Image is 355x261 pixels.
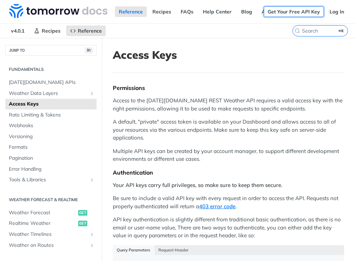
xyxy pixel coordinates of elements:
[5,175,97,185] a: Tools & LibrariesShow subpages for Tools & Libraries
[113,84,344,91] div: Permissions
[113,97,344,113] p: Access to the [DATE][DOMAIN_NAME] REST Weather API requires a valid access key with the right per...
[89,91,95,96] button: Show subpages for Weather Data Layers
[5,131,97,142] a: Versioning
[5,45,97,56] button: JUMP TO⌘/
[9,220,76,227] span: Realtime Weather
[115,6,147,17] a: Reference
[237,6,256,17] a: Blog
[113,194,344,210] p: Be sure to include a valid API key with every request in order to access the API. Requests not pr...
[326,6,348,17] a: Log In
[5,77,97,88] a: [DATE][DOMAIN_NAME] APIs
[149,6,175,17] a: Recipes
[5,240,97,251] a: Weather on RoutesShow subpages for Weather on Routes
[78,221,87,226] span: get
[9,144,95,151] span: Formats
[337,27,346,34] kbd: ⌘K
[5,164,97,175] a: Error Handling
[9,90,87,97] span: Weather Data Layers
[7,25,28,36] span: v4.0.1
[9,166,95,173] span: Error Handling
[9,133,95,140] span: Versioning
[5,99,97,109] a: Access Keys
[9,176,87,183] span: Tools & Libraries
[66,25,106,36] a: Reference
[5,66,97,73] h2: Fundamentals
[5,120,97,131] a: Webhooks
[5,153,97,164] a: Pagination
[177,6,197,17] a: FAQs
[5,229,97,240] a: Weather TimelinesShow subpages for Weather Timelines
[9,79,95,86] span: [DATE][DOMAIN_NAME] APIs
[89,243,95,248] button: Show subpages for Weather on Routes
[264,6,324,17] a: Get Your Free API Key
[30,25,64,36] a: Recipes
[85,47,93,53] span: ⌘/
[89,177,95,183] button: Show subpages for Tools & Libraries
[9,4,107,18] img: Tomorrow.io Weather API Docs
[78,210,87,216] span: get
[9,231,87,238] span: Weather Timelines
[113,49,344,61] h1: Access Keys
[5,218,97,229] a: Realtime Weatherget
[42,28,60,34] span: Recipes
[155,245,193,255] button: Request Header
[113,118,344,142] p: A default, "private" access token is available on your Dashboard and allows access to all of your...
[9,122,95,129] span: Webhooks
[199,203,235,210] a: 403 error code
[5,208,97,218] a: Weather Forecastget
[89,232,95,237] button: Show subpages for Weather Timelines
[5,88,97,99] a: Weather Data LayersShow subpages for Weather Data Layers
[5,197,97,203] h2: Weather Forecast & realtime
[9,242,87,249] span: Weather on Routes
[9,101,95,108] span: Access Keys
[199,6,235,17] a: Help Center
[5,142,97,153] a: Formats
[113,169,344,176] div: Authentication
[9,155,95,162] span: Pagination
[9,209,76,216] span: Weather Forecast
[9,112,95,119] span: Rate Limiting & Tokens
[295,28,300,34] svg: Search
[113,182,283,188] strong: Your API keys carry full privileges, so make sure to keep them secure.
[5,110,97,120] a: Rate Limiting & Tokens
[113,147,344,163] p: Multiple API keys can be created by your account manager, to support different development enviro...
[113,216,344,240] p: API key authentication is slightly different from traditional basic authentication, as there is n...
[78,28,102,34] span: Reference
[258,6,291,17] a: API Status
